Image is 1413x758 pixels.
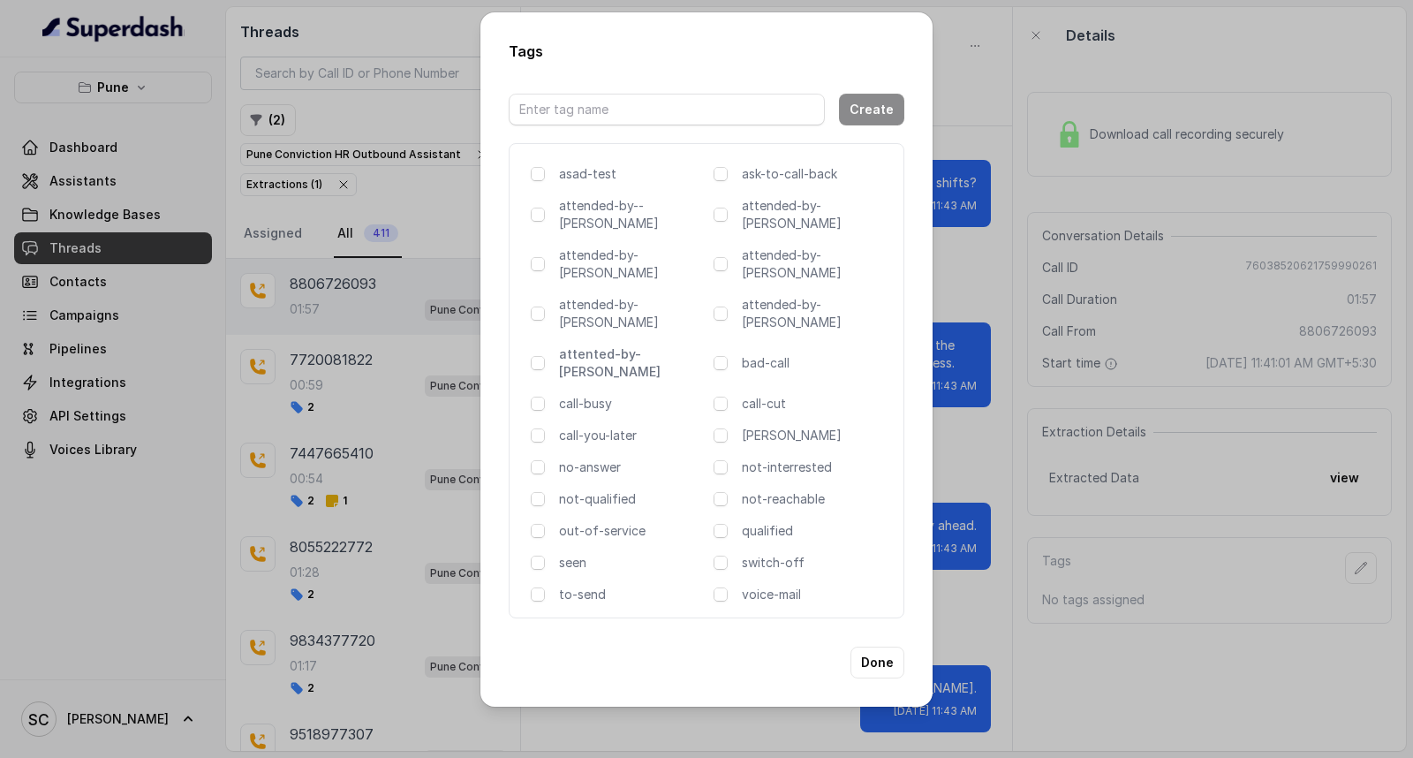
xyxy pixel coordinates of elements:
p: bad-call [742,354,889,372]
p: ask-to-call-back [742,165,889,183]
button: Create [839,94,904,125]
h2: Tags [509,41,904,62]
p: call-cut [742,395,889,413]
p: not-interrested [742,459,889,476]
p: out-of-service [559,522,706,540]
p: attended-by-[PERSON_NAME] [742,197,889,232]
p: not-qualified [559,490,706,508]
p: asad-test [559,165,699,183]
p: attended-by--[PERSON_NAME] [559,197,706,232]
p: attended-by-[PERSON_NAME] [742,296,889,331]
p: call-busy [559,395,706,413]
input: Enter tag name [509,94,825,125]
p: call-you-later [559,427,706,444]
p: to-send [559,586,706,603]
p: [PERSON_NAME] [742,427,889,444]
p: voice-mail [742,586,889,603]
p: no-answer [559,459,706,476]
button: Done [850,647,904,678]
p: switch-off [742,554,889,572]
p: qualified [742,522,889,540]
p: attented-by-[PERSON_NAME] [559,345,706,381]
p: attended-by-[PERSON_NAME] [742,246,889,282]
p: not-reachable [742,490,889,508]
p: seen [559,554,706,572]
p: attended-by-[PERSON_NAME] [559,296,706,331]
p: attended-by-[PERSON_NAME] [559,246,706,282]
